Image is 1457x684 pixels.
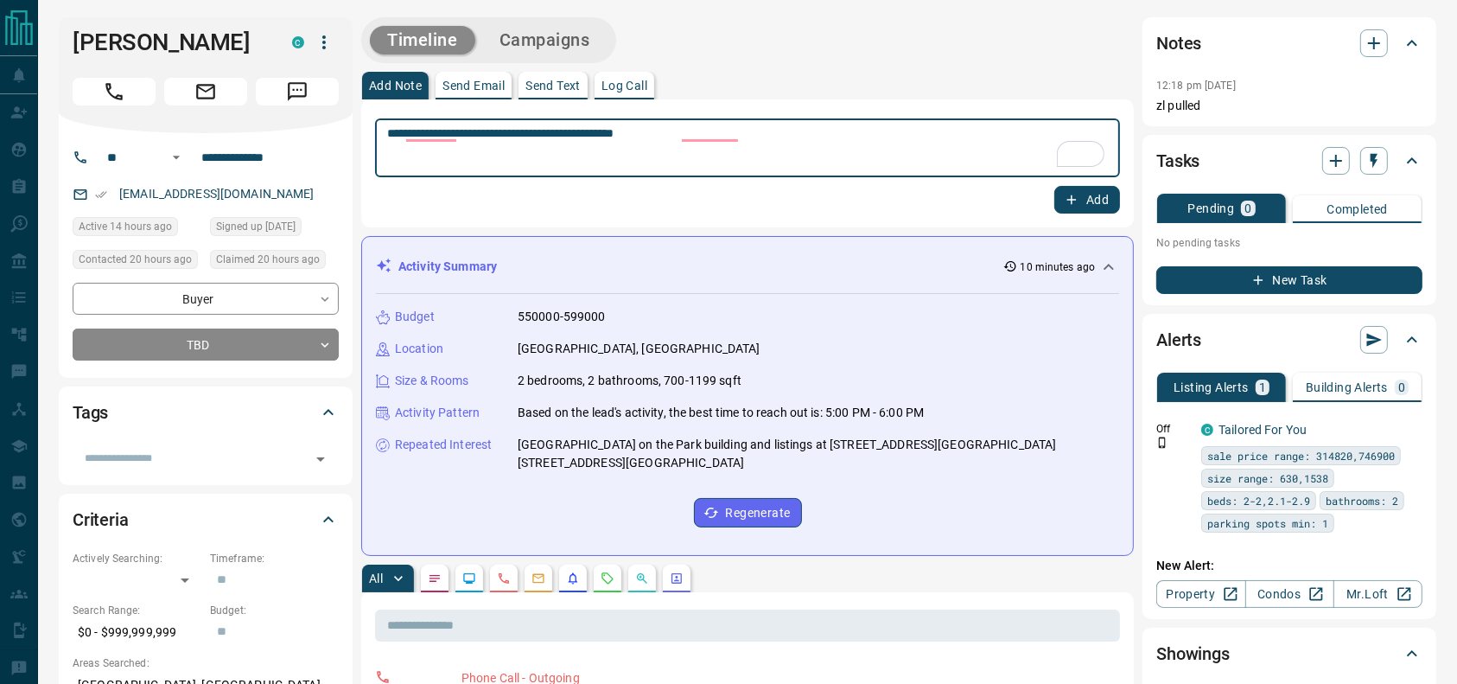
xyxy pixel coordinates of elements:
[398,258,497,276] p: Activity Summary
[1156,97,1422,115] p: zl pulled
[73,217,201,241] div: Mon Aug 11 2025
[525,80,581,92] p: Send Text
[518,340,760,358] p: [GEOGRAPHIC_DATA], [GEOGRAPHIC_DATA]
[210,551,339,566] p: Timeframe:
[376,251,1119,283] div: Activity Summary10 minutes ago
[1156,580,1245,608] a: Property
[73,78,156,105] span: Call
[1306,381,1388,393] p: Building Alerts
[210,603,339,618] p: Budget:
[694,498,802,527] button: Regenerate
[395,340,443,358] p: Location
[73,499,339,540] div: Criteria
[1156,319,1422,361] div: Alerts
[309,447,333,471] button: Open
[395,404,480,422] p: Activity Pattern
[1201,424,1213,436] div: condos.ca
[1156,326,1201,354] h2: Alerts
[1259,381,1266,393] p: 1
[518,436,1119,472] p: [GEOGRAPHIC_DATA] on the Park building and listings at [STREET_ADDRESS][GEOGRAPHIC_DATA][STREET_A...
[395,436,492,454] p: Repeated Interest
[1398,381,1405,393] p: 0
[216,251,320,268] span: Claimed 20 hours ago
[1156,633,1422,674] div: Showings
[387,126,1108,170] textarea: To enrich screen reader interactions, please activate Accessibility in Grammarly extension settings
[95,189,107,201] svg: Email Verified
[1207,470,1328,487] span: size range: 630,1538
[395,372,469,390] p: Size & Rooms
[1174,381,1249,393] p: Listing Alerts
[1188,202,1235,214] p: Pending
[73,551,201,566] p: Actively Searching:
[210,217,339,241] div: Sun Oct 18 2020
[1156,22,1422,64] div: Notes
[370,26,475,54] button: Timeline
[216,218,296,235] span: Signed up [DATE]
[73,283,339,315] div: Buyer
[1156,421,1191,437] p: Off
[1207,492,1310,509] span: beds: 2-2,2.1-2.9
[601,572,614,585] svg: Requests
[442,80,505,92] p: Send Email
[518,404,924,422] p: Based on the lead's activity, the best time to reach out is: 5:00 PM - 6:00 PM
[518,308,606,326] p: 550000-599000
[566,572,580,585] svg: Listing Alerts
[210,250,339,274] div: Mon Aug 11 2025
[462,572,476,585] svg: Lead Browsing Activity
[482,26,608,54] button: Campaigns
[369,572,383,585] p: All
[369,80,422,92] p: Add Note
[601,80,647,92] p: Log Call
[73,329,339,361] div: TBD
[73,603,201,618] p: Search Range:
[256,78,339,105] span: Message
[73,399,108,426] h2: Tags
[1156,640,1230,668] h2: Showings
[428,572,442,585] svg: Notes
[73,655,339,671] p: Areas Searched:
[79,218,172,235] span: Active 14 hours ago
[79,251,192,268] span: Contacted 20 hours ago
[166,147,187,168] button: Open
[635,572,649,585] svg: Opportunities
[497,572,511,585] svg: Calls
[1156,80,1236,92] p: 12:18 pm [DATE]
[518,372,741,390] p: 2 bedrooms, 2 bathrooms, 700-1199 sqft
[73,506,129,534] h2: Criteria
[670,572,684,585] svg: Agent Actions
[1245,580,1334,608] a: Condos
[73,618,201,647] p: $0 - $999,999,999
[1244,202,1251,214] p: 0
[1156,557,1422,575] p: New Alert:
[73,29,266,56] h1: [PERSON_NAME]
[1156,230,1422,256] p: No pending tasks
[292,36,304,48] div: condos.ca
[119,187,315,201] a: [EMAIL_ADDRESS][DOMAIN_NAME]
[531,572,545,585] svg: Emails
[1054,186,1120,214] button: Add
[1156,147,1199,175] h2: Tasks
[395,308,435,326] p: Budget
[1156,140,1422,182] div: Tasks
[1333,580,1422,608] a: Mr.Loft
[1218,423,1307,437] a: Tailored For You
[1207,515,1328,532] span: parking spots min: 1
[1156,437,1168,449] svg: Push Notification Only
[1021,259,1096,275] p: 10 minutes ago
[1156,266,1422,294] button: New Task
[1156,29,1201,57] h2: Notes
[1327,203,1388,215] p: Completed
[73,392,339,433] div: Tags
[1207,447,1395,464] span: sale price range: 314820,746900
[73,250,201,274] div: Mon Aug 11 2025
[1326,492,1398,509] span: bathrooms: 2
[164,78,247,105] span: Email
